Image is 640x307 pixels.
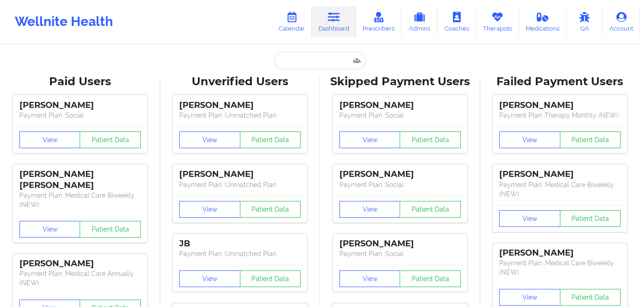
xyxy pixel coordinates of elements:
[240,132,301,148] button: Patient Data
[499,210,560,227] button: View
[560,132,621,148] button: Patient Data
[179,100,301,111] div: [PERSON_NAME]
[80,132,141,148] button: Patient Data
[339,111,461,120] p: Payment Plan : Social
[499,169,621,180] div: [PERSON_NAME]
[240,270,301,287] button: Patient Data
[179,238,301,249] div: JB
[499,180,621,199] p: Payment Plan : Medical Care Biweekly (NEW)
[19,111,141,120] p: Payment Plan : Social
[400,201,461,218] button: Patient Data
[179,201,240,218] button: View
[339,249,461,258] p: Payment Plan : Social
[179,132,240,148] button: View
[312,6,356,37] a: Dashboard
[19,169,141,190] div: [PERSON_NAME] [PERSON_NAME]
[339,238,461,249] div: [PERSON_NAME]
[499,248,621,258] div: [PERSON_NAME]
[19,258,141,269] div: [PERSON_NAME]
[476,6,519,37] a: Therapists
[6,75,154,89] div: Paid Users
[179,169,301,180] div: [PERSON_NAME]
[179,270,240,287] button: View
[179,111,301,120] p: Payment Plan : Unmatched Plan
[400,132,461,148] button: Patient Data
[602,6,640,37] a: Account
[566,6,602,37] a: QA
[179,249,301,258] p: Payment Plan : Unmatched Plan
[179,180,301,189] p: Payment Plan : Unmatched Plan
[499,132,560,148] button: View
[19,269,141,288] p: Payment Plan : Medical Care Annually (NEW)
[339,132,401,148] button: View
[19,132,81,148] button: View
[560,210,621,227] button: Patient Data
[499,258,621,277] p: Payment Plan : Medical Care Biweekly (NEW)
[339,270,401,287] button: View
[402,6,438,37] a: Admins
[560,289,621,306] button: Patient Data
[167,75,314,89] div: Unverified Users
[487,75,634,89] div: Failed Payment Users
[339,169,461,180] div: [PERSON_NAME]
[272,6,312,37] a: Calendar
[499,111,621,120] p: Payment Plan : Therapy Monthly (NEW)
[326,75,474,89] div: Skipped Payment Users
[400,270,461,287] button: Patient Data
[519,6,567,37] a: Medications
[339,100,461,111] div: [PERSON_NAME]
[339,180,461,189] p: Payment Plan : Social
[356,6,402,37] a: Prescribers
[240,201,301,218] button: Patient Data
[499,289,560,306] button: View
[339,201,401,218] button: View
[80,221,141,238] button: Patient Data
[438,6,476,37] a: Coaches
[19,100,141,111] div: [PERSON_NAME]
[19,191,141,209] p: Payment Plan : Medical Care Biweekly (NEW)
[499,100,621,111] div: [PERSON_NAME]
[19,221,81,238] button: View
